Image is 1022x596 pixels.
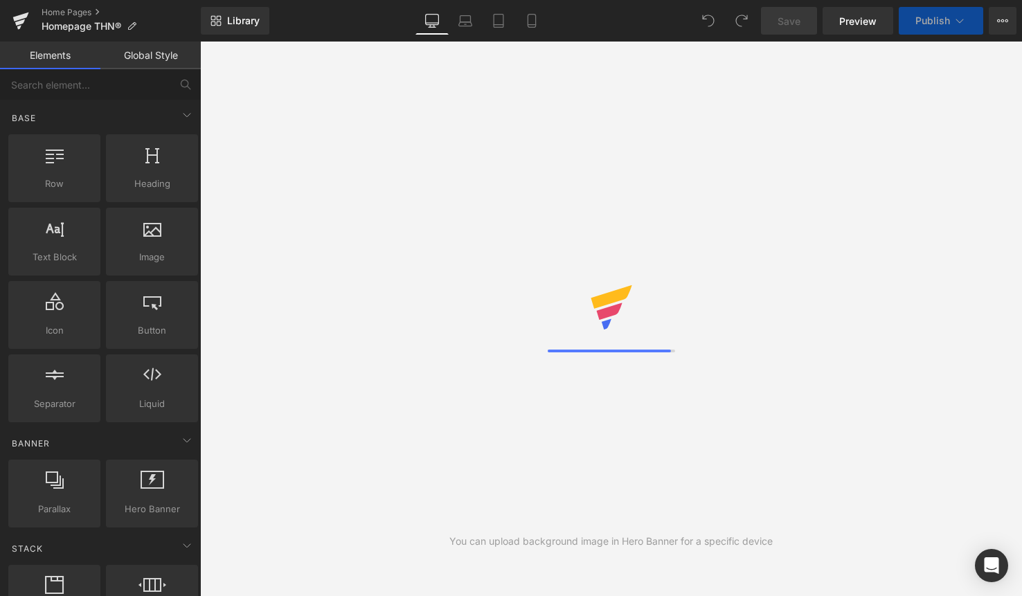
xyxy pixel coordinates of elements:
button: Publish [899,7,983,35]
span: Stack [10,542,44,555]
span: Row [12,177,96,191]
a: Mobile [515,7,548,35]
span: Preview [839,14,877,28]
a: Tablet [482,7,515,35]
a: Home Pages [42,7,201,18]
a: New Library [201,7,269,35]
span: Button [110,323,194,338]
span: Save [778,14,800,28]
span: Text Block [12,250,96,264]
a: Global Style [100,42,201,69]
a: Preview [823,7,893,35]
button: Undo [694,7,722,35]
span: Heading [110,177,194,191]
span: Icon [12,323,96,338]
span: Hero Banner [110,502,194,516]
span: Publish [915,15,950,26]
a: Desktop [415,7,449,35]
button: Redo [728,7,755,35]
span: Banner [10,437,51,450]
span: Separator [12,397,96,411]
div: Open Intercom Messenger [975,549,1008,582]
span: Image [110,250,194,264]
span: Liquid [110,397,194,411]
span: Library [227,15,260,27]
span: Homepage THN® [42,21,121,32]
span: Parallax [12,502,96,516]
button: More [989,7,1016,35]
div: You can upload background image in Hero Banner for a specific device [449,534,773,549]
a: Laptop [449,7,482,35]
span: Base [10,111,37,125]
